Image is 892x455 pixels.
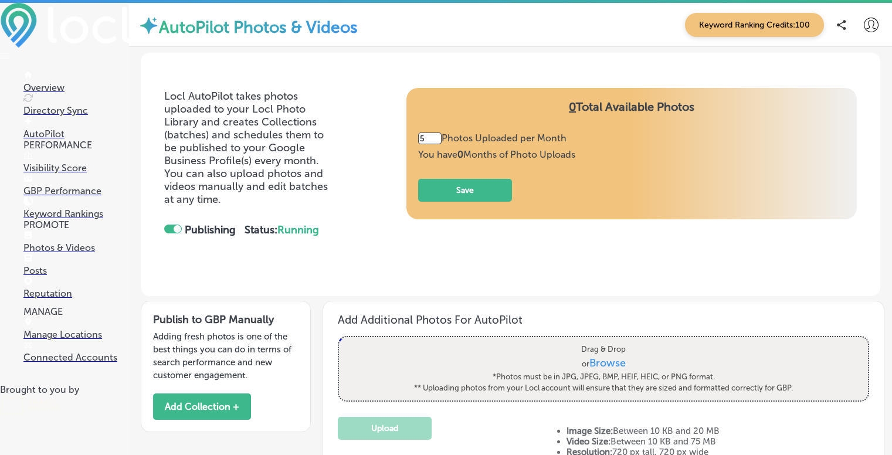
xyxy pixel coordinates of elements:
[23,341,129,363] a: Connected Accounts
[185,223,236,236] strong: Publishing
[589,356,626,369] span: Browse
[338,417,432,440] button: Upload
[23,318,129,340] a: Manage Locations
[418,179,512,202] button: Save
[23,105,129,116] p: Directory Sync
[23,128,129,140] p: AutoPilot
[567,426,613,436] strong: Image Size:
[418,133,442,144] input: 10
[23,185,129,196] p: GBP Performance
[245,223,319,236] strong: Status:
[23,231,129,253] a: Photos & Videos
[23,94,129,116] a: Directory Sync
[23,174,129,196] a: GBP Performance
[153,393,251,420] button: Add Collection +
[23,71,129,93] a: Overview
[411,340,797,398] label: Drag & Drop or *Photos must be in JPG, JPEG, BMP, HEIF, HEIC, or PNG format. ** Uploading photos ...
[338,313,869,327] h3: Add Additional Photos For AutoPilot
[23,82,129,93] p: Overview
[418,133,575,144] div: Photos Uploaded per Month
[567,426,869,436] li: Between 10 KB and 20 MB
[153,313,299,326] h3: Publish to GBP Manually
[277,223,319,236] span: Running
[23,288,129,299] p: Reputation
[23,306,129,317] p: MANAGE
[23,329,129,340] p: Manage Locations
[23,352,129,363] p: Connected Accounts
[567,436,869,447] li: Between 10 KB and 75 MB
[567,436,611,447] strong: Video Size:
[457,149,463,160] b: 0
[153,330,299,382] p: Adding fresh photos is one of the best things you can do in terms of search performance and new c...
[23,277,129,299] a: Reputation
[418,149,575,160] span: You have Months of Photo Uploads
[164,90,337,206] p: Locl AutoPilot takes photos uploaded to your Locl Photo Library and creates Collections (batches)...
[23,219,129,230] p: PROMOTE
[23,117,129,140] a: AutoPilot
[23,162,129,174] p: Visibility Score
[23,140,129,151] p: PERFORMANCE
[138,15,159,36] img: autopilot-icon
[23,208,129,219] p: Keyword Rankings
[23,151,129,174] a: Visibility Score
[159,18,358,37] label: AutoPilot Photos & Videos
[23,242,129,253] p: Photos & Videos
[23,265,129,276] p: Posts
[685,13,824,37] span: Keyword Ranking Credits: 100
[418,100,845,133] h4: Total Available Photos
[23,197,129,219] a: Keyword Rankings
[569,100,576,114] span: 0
[23,254,129,276] a: Posts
